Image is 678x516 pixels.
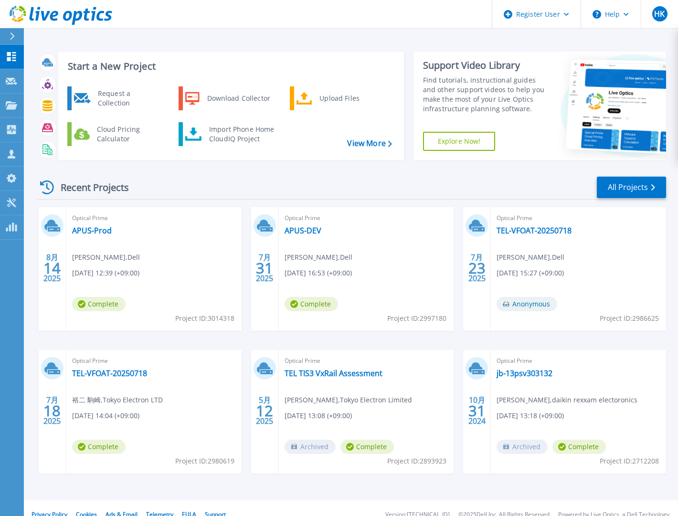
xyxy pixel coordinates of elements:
span: [PERSON_NAME] , Tokyo Electron Limited [285,395,412,405]
span: [DATE] 14:04 (+09:00) [72,411,139,421]
span: Optical Prime [285,213,448,223]
span: 14 [43,264,61,272]
span: 12 [256,407,273,415]
div: Cloud Pricing Calculator [92,125,163,144]
span: 裕二 駒崎 , Tokyo Electron LTD [72,395,163,405]
span: Project ID: 2980619 [175,456,234,466]
span: Anonymous [497,297,557,311]
span: [DATE] 16:53 (+09:00) [285,268,352,278]
a: Request a Collection [67,86,165,110]
span: Optical Prime [72,213,236,223]
a: TEL TIS3 VxRail Assessment [285,369,382,378]
span: [DATE] 15:27 (+09:00) [497,268,564,278]
span: Project ID: 2712208 [600,456,659,466]
a: View More [347,139,392,148]
span: Complete [340,440,394,454]
span: Optical Prime [497,213,660,223]
span: Optical Prime [497,356,660,366]
span: [PERSON_NAME] , Dell [72,252,140,263]
span: Complete [285,297,338,311]
span: [PERSON_NAME] , Dell [497,252,564,263]
span: 23 [468,264,486,272]
div: Upload Files [315,89,385,108]
a: Download Collector [179,86,276,110]
span: Archived [285,440,336,454]
a: APUS-Prod [72,226,112,235]
span: [DATE] 12:39 (+09:00) [72,268,139,278]
span: 18 [43,407,61,415]
span: [PERSON_NAME] , daikin rexxam electoronics [497,395,637,405]
span: [DATE] 13:08 (+09:00) [285,411,352,421]
a: APUS-DEV [285,226,321,235]
span: Complete [72,440,126,454]
a: jb-13psv303132 [497,369,552,378]
a: Cloud Pricing Calculator [67,122,165,146]
div: Recent Projects [37,176,142,199]
span: Project ID: 3014318 [175,313,234,324]
div: 8月 2025 [43,251,61,285]
a: Upload Files [290,86,388,110]
span: 31 [256,264,273,272]
span: [PERSON_NAME] , Dell [285,252,352,263]
span: Project ID: 2986625 [600,313,659,324]
div: 5月 2025 [255,393,274,428]
a: Explore Now! [423,132,496,151]
div: Request a Collection [93,89,163,108]
div: Find tutorials, instructional guides and other support videos to help you make the most of your L... [423,75,549,114]
span: Complete [72,297,126,311]
div: 7月 2025 [43,393,61,428]
a: TEL-VFOAT-20250718 [497,226,572,235]
span: [DATE] 13:18 (+09:00) [497,411,564,421]
div: 10月 2024 [468,393,486,428]
span: Optical Prime [285,356,448,366]
span: HK [654,10,665,18]
span: Complete [552,440,606,454]
a: TEL-VFOAT-20250718 [72,369,147,378]
div: Support Video Library [423,59,549,72]
span: Optical Prime [72,356,236,366]
span: 31 [468,407,486,415]
div: Download Collector [202,89,275,108]
span: Archived [497,440,548,454]
h3: Start a New Project [68,61,392,72]
span: Project ID: 2893923 [387,456,446,466]
span: Project ID: 2997180 [387,313,446,324]
div: 7月 2025 [255,251,274,285]
a: All Projects [597,177,666,198]
div: 7月 2025 [468,251,486,285]
div: Import Phone Home CloudIQ Project [204,125,279,144]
